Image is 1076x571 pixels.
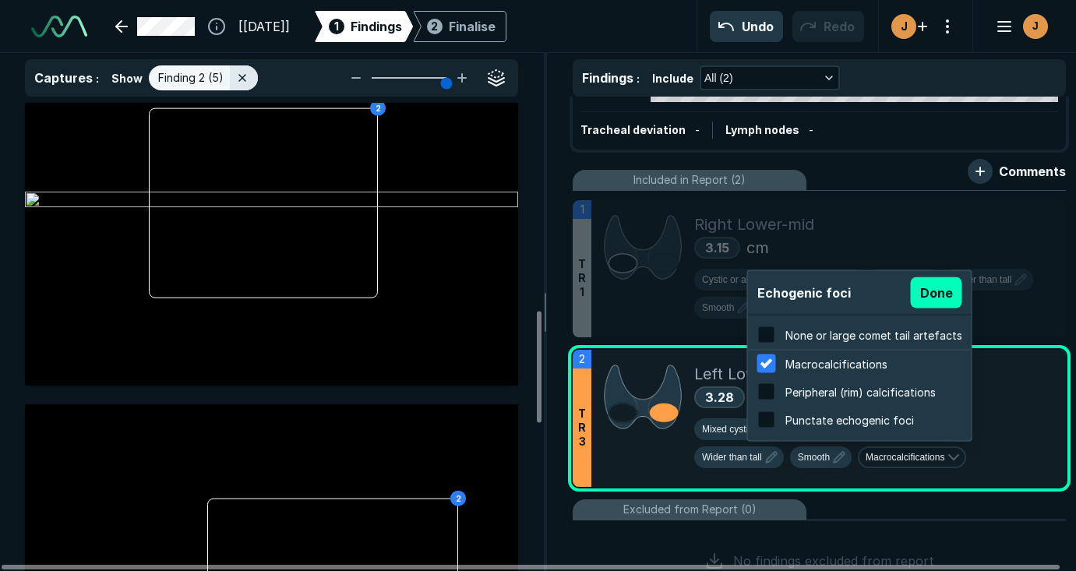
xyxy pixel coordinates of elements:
span: : [637,72,640,85]
span: Finding 2 (5) [158,69,224,86]
span: Mixed cystic and solid [702,422,793,436]
span: Macrocalcifications [866,450,944,464]
span: T R 3 [578,407,586,449]
span: Wider than tall [702,450,762,464]
span: - [695,123,700,136]
button: Done [911,277,962,308]
button: Redo [792,11,864,42]
span: Lymph nodes [725,123,799,136]
span: 2 [431,18,438,34]
span: Cystic or almost completely cystic [702,273,841,287]
button: avatar-name [986,11,1051,42]
span: 1 [334,18,339,34]
div: Finalise [449,17,496,36]
span: [[DATE]] [238,17,290,36]
li: 1TR1Right Lower-mid3.15cm [573,200,1066,337]
span: Captures [34,70,93,86]
span: T R 1 [578,257,586,299]
span: Included in Report (2) [633,171,746,189]
span: Smooth [798,450,830,464]
img: See-Mode Logo [31,16,87,37]
span: Left Lower-mid [694,362,805,386]
span: Show [111,70,143,86]
div: avatar-name [891,14,916,39]
img: 9q+7cVAAAABklEQVQDAJXCl2NEbBTpAAAAAElFTkSuQmCC [604,362,682,432]
span: Excluded from Report (0) [623,501,757,518]
span: Comments [999,162,1066,181]
span: Findings [582,70,633,86]
span: - [809,123,813,136]
span: No findings excluded from report [733,552,934,570]
img: 4qj7tAAAAAZJREFUAwA6j2ByGGtUoQAAAABJRU5ErkJggg== [604,213,682,282]
span: Include [652,70,693,86]
span: Smooth [702,301,734,315]
span: All (2) [704,69,733,86]
span: 3.28 [705,389,734,405]
span: Tracheal deviation [580,123,686,136]
span: : [96,72,99,85]
button: Undo [710,11,783,42]
div: 2Finalise [413,11,506,42]
span: J [901,18,908,34]
div: 1Findings [315,11,413,42]
span: Findings [351,17,402,36]
span: J [1032,18,1039,34]
span: Echogenic foci [757,284,851,302]
span: 2 [579,351,585,368]
span: Macrocalcifications [785,358,887,371]
span: Punctate echogenic foci [785,414,914,427]
a: See-Mode Logo [25,9,93,44]
span: Right Lower-mid [694,213,814,236]
span: 3.15 [705,240,729,256]
li: 2TR3Left Lower-mid3.28cm [573,350,1066,487]
span: 1 [580,201,584,218]
span: cm [746,236,769,259]
div: avatar-name [1023,14,1048,39]
span: Wider than tall [952,273,1012,287]
span: None or large comet tail artefacts [785,329,962,342]
span: Peripheral (rim) calcifications [785,386,936,399]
